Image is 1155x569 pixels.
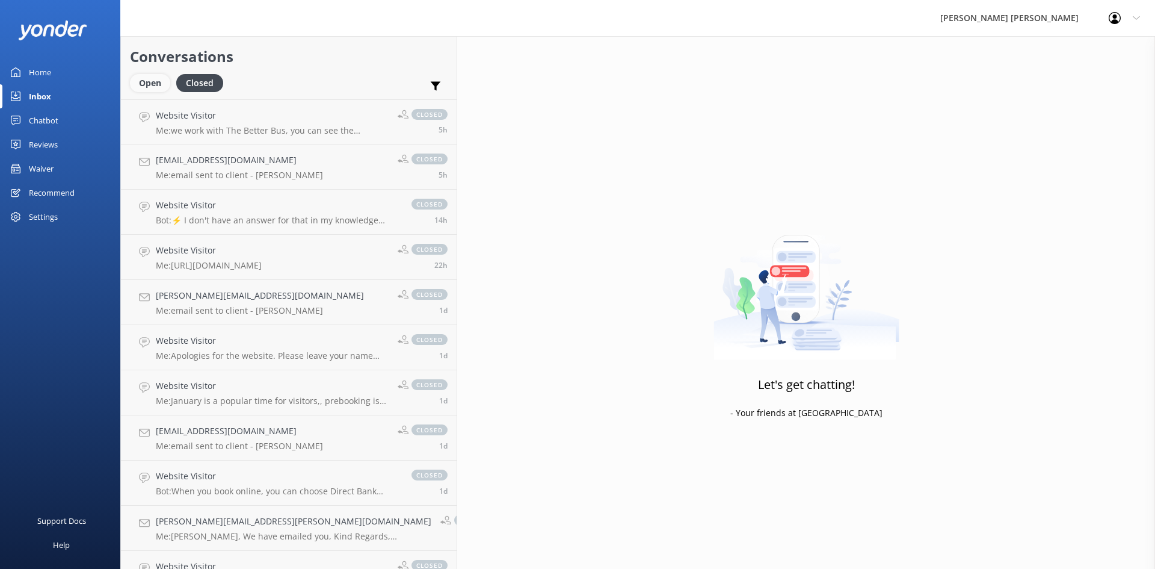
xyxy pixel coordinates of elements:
a: [EMAIL_ADDRESS][DOMAIN_NAME]Me:email sent to client - [PERSON_NAME]closed1d [121,415,457,461]
p: Bot: When you book online, you can choose Direct Bank Transfer as a payment option. If you need f... [156,486,399,497]
div: Closed [176,74,223,92]
p: Bot: ⚡ I don't have an answer for that in my knowledge base. Please try and rephrase your questio... [156,215,399,226]
span: closed [411,154,448,164]
span: Sep 06 2025 08:54am (UTC +12:00) Pacific/Auckland [439,125,448,135]
a: [PERSON_NAME][EMAIL_ADDRESS][DOMAIN_NAME]Me:email sent to client - [PERSON_NAME]closed1d [121,280,457,325]
span: Sep 05 2025 08:17am (UTC +12:00) Pacific/Auckland [439,441,448,451]
div: Chatbot [29,108,58,132]
span: Sep 05 2025 03:54pm (UTC +12:00) Pacific/Auckland [434,260,448,270]
img: artwork of a man stealing a conversation from at giant smartphone [713,210,899,360]
h4: Website Visitor [156,470,399,483]
a: Website VisitorBot:When you book online, you can choose Direct Bank Transfer as a payment option.... [121,461,457,506]
a: Website VisitorBot:⚡ I don't have an answer for that in my knowledge base. Please try and rephras... [121,190,457,235]
a: Closed [176,76,229,89]
h4: [EMAIL_ADDRESS][DOMAIN_NAME] [156,154,323,167]
h4: [PERSON_NAME][EMAIL_ADDRESS][PERSON_NAME][DOMAIN_NAME] [156,515,431,528]
span: closed [411,424,448,435]
h4: Website Visitor [156,109,389,122]
h4: Website Visitor [156,334,389,347]
p: Me: email sent to client - [PERSON_NAME] [156,441,323,452]
div: Waiver [29,157,54,181]
span: closed [411,244,448,255]
p: - Your friends at [GEOGRAPHIC_DATA] [730,406,882,420]
h4: [PERSON_NAME][EMAIL_ADDRESS][DOMAIN_NAME] [156,289,364,302]
span: closed [411,109,448,120]
div: Support Docs [37,509,86,533]
h4: Website Visitor [156,244,262,257]
div: Inbox [29,84,51,108]
img: yonder-white-logo.png [18,20,87,40]
div: Settings [29,205,58,229]
span: Sep 05 2025 11:13am (UTC +12:00) Pacific/Auckland [439,305,448,316]
div: Help [53,533,70,557]
span: Sep 05 2025 11:59pm (UTC +12:00) Pacific/Auckland [434,215,448,225]
span: Sep 06 2025 08:53am (UTC +12:00) Pacific/Auckland [439,170,448,180]
a: Website VisitorMe:[URL][DOMAIN_NAME]closed22h [121,235,457,280]
p: Me: [PERSON_NAME], We have emailed you, Kind Regards, [PERSON_NAME] [156,531,431,542]
div: Reviews [29,132,58,157]
span: Sep 05 2025 08:18am (UTC +12:00) Pacific/Auckland [439,350,448,361]
span: closed [411,379,448,390]
p: Me: January is a popular time for visitors,, prebooking is recommended. [156,396,389,406]
a: Website VisitorMe:January is a popular time for visitors,, prebooking is recommended.closed1d [121,370,457,415]
div: Open [130,74,170,92]
a: Open [130,76,176,89]
p: Me: we work with The Better Bus, you can see the schedule online here [URL][DOMAIN_NAME] [156,125,389,136]
span: closed [411,334,448,345]
a: [PERSON_NAME][EMAIL_ADDRESS][PERSON_NAME][DOMAIN_NAME]Me:[PERSON_NAME], We have emailed you, Kind... [121,506,457,551]
span: closed [411,199,448,210]
p: Me: Apologies for the website. Please leave your name and travel date and email and we can ensure... [156,350,389,361]
h4: Website Visitor [156,379,389,393]
div: Recommend [29,181,75,205]
span: Sep 05 2025 08:17am (UTC +12:00) Pacific/Auckland [439,396,448,406]
div: Home [29,60,51,84]
h4: Website Visitor [156,199,399,212]
span: closed [454,515,490,526]
h2: Conversations [130,45,448,68]
p: Me: [URL][DOMAIN_NAME] [156,260,262,271]
h4: [EMAIL_ADDRESS][DOMAIN_NAME] [156,424,323,438]
a: Website VisitorMe:Apologies for the website. Please leave your name and travel date and email and... [121,325,457,370]
a: Website VisitorMe:we work with The Better Bus, you can see the schedule online here [URL][DOMAIN_... [121,99,457,145]
p: Me: email sent to client - [PERSON_NAME] [156,305,364,316]
a: [EMAIL_ADDRESS][DOMAIN_NAME]Me:email sent to client - [PERSON_NAME]closed5h [121,145,457,190]
span: closed [411,470,448,480]
p: Me: email sent to client - [PERSON_NAME] [156,170,323,181]
span: closed [411,289,448,300]
span: Sep 05 2025 07:49am (UTC +12:00) Pacific/Auckland [439,486,448,496]
h3: Let's get chatting! [758,375,855,394]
